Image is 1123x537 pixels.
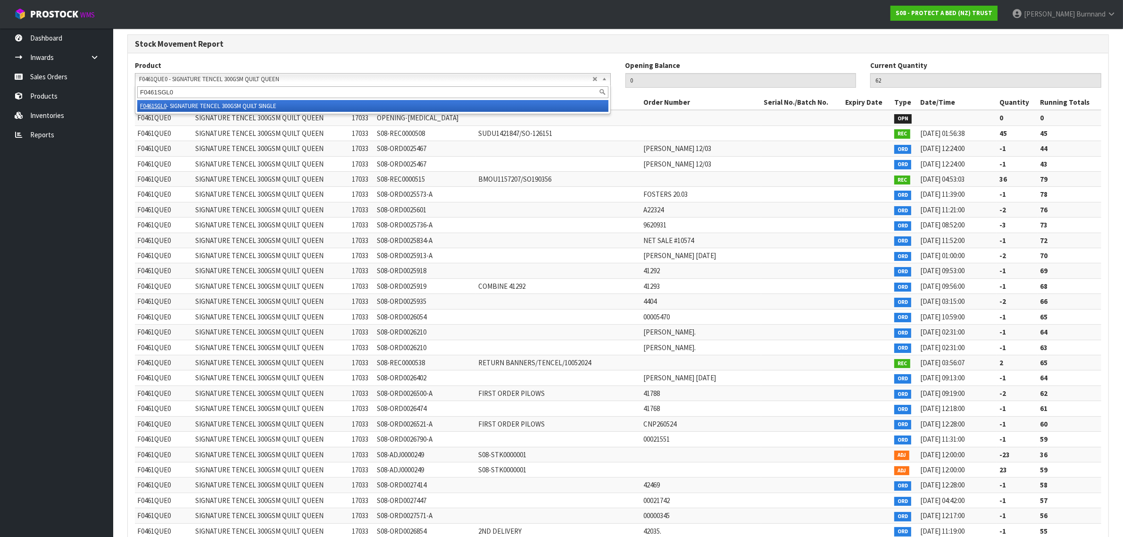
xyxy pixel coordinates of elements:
span: SIGNATURE TENCEL 300GSM QUILT QUEEN [195,496,324,505]
strong: -23 [999,450,1010,459]
strong: 62 [1040,389,1048,398]
label: Current Quantity [870,60,927,70]
span: 17033 [352,144,368,153]
span: F0461QUE0 [137,190,171,199]
strong: -1 [999,266,1006,275]
span: REC [894,359,910,369]
span: ORD [894,283,911,292]
span: [DATE] 03:56:07 [920,358,965,367]
span: F0461QUE0 [137,159,171,168]
span: F0461QUE0 [137,389,171,398]
span: [DATE] 11:31:00 [920,435,965,444]
span: S08-ORD0027447 [377,496,426,505]
h3: Stock Movement Report [135,40,1101,49]
span: S08-ORD0027414 [377,480,426,489]
span: [DATE] 12:00:00 [920,450,965,459]
span: BMOU1157207/SO190356 [478,175,551,184]
span: SIGNATURE TENCEL 300GSM QUILT QUEEN [195,129,324,138]
span: SIGNATURE TENCEL 300GSM QUILT QUEEN [195,297,324,306]
span: [PERSON_NAME] 12/03 [643,144,711,153]
strong: 0 [1040,113,1044,122]
span: S08-STK0000001 [478,465,526,474]
span: 17033 [352,373,368,382]
span: 17033 [352,511,368,520]
span: 17033 [352,450,368,459]
span: 42035. [643,527,661,536]
span: ORD [894,390,911,399]
span: ORD [894,512,911,521]
strong: -1 [999,190,1006,199]
span: 17033 [352,220,368,229]
span: ORD [894,481,911,491]
span: 17033 [352,389,368,398]
span: F0461QUE0 [137,236,171,245]
span: SIGNATURE TENCEL 300GSM QUILT QUEEN [195,282,324,291]
span: F0461QUE0 [137,220,171,229]
span: REC [894,129,910,139]
span: 17033 [352,159,368,168]
span: [DATE] 12:28:00 [920,480,965,489]
strong: 45 [999,129,1007,138]
span: 4404 [643,297,657,306]
span: S08-STK0000001 [478,450,526,459]
strong: -1 [999,327,1006,336]
strong: 79 [1040,175,1048,184]
strong: 64 [1040,373,1048,382]
strong: -1 [999,282,1006,291]
span: 17033 [352,358,368,367]
span: F0461QUE0 [137,465,171,474]
th: Expiry Date [843,95,892,110]
span: S08-ORD0025736-A [377,220,433,229]
span: SIGNATURE TENCEL 300GSM QUILT QUEEN [195,358,324,367]
span: 9620931 [643,220,666,229]
strong: 69 [1040,266,1048,275]
span: [DATE] 04:42:00 [920,496,965,505]
span: [DATE] 12:24:00 [920,159,965,168]
strong: 45 [1040,129,1048,138]
span: 17033 [352,113,368,122]
span: FIRST ORDER PILOWS [478,389,545,398]
strong: 55 [1040,527,1048,536]
span: 2ND DELIVERY [478,527,522,536]
span: [DATE] 12:17:00 [920,511,965,520]
span: S08-ORD0026521-A [377,420,433,428]
span: SIGNATURE TENCEL 300GSM QUILT QUEEN [195,420,324,428]
span: COMBINE 41292 [478,282,525,291]
span: 17033 [352,175,368,184]
span: S08-ORD0025467 [377,144,426,153]
span: SIGNATURE TENCEL 300GSM QUILT QUEEN [195,251,324,260]
span: S08-ORD0025913-A [377,251,433,260]
span: ORD [894,405,911,414]
th: Quantity [997,95,1038,110]
span: S08-ORD0026402 [377,373,426,382]
strong: 36 [999,175,1007,184]
span: ORD [894,344,911,353]
span: ORD [894,252,911,261]
span: F0461QUE0 [137,266,171,275]
span: F0461QUE0 [137,327,171,336]
span: ORD [894,497,911,506]
span: 17033 [352,343,368,352]
span: SIGNATURE TENCEL 300GSM QUILT QUEEN [195,159,324,168]
strong: -1 [999,236,1006,245]
span: 00000345 [643,511,670,520]
span: ORD [894,313,911,322]
strong: 76 [1040,205,1048,214]
span: SIGNATURE TENCEL 300GSM QUILT QUEEN [195,327,324,336]
strong: 65 [1040,312,1048,321]
span: 17033 [352,420,368,428]
span: 41768 [643,404,660,413]
strong: -1 [999,404,1006,413]
strong: -1 [999,312,1006,321]
span: 17033 [352,480,368,489]
strong: 44 [1040,144,1048,153]
span: [DATE] 03:15:00 [920,297,965,306]
span: ORD [894,436,911,445]
strong: -1 [999,144,1006,153]
span: S08-REC0000515 [377,175,425,184]
span: ORD [894,145,911,154]
span: FIRST ORDER PILOWS [478,420,545,428]
strong: 68 [1040,282,1048,291]
span: SIGNATURE TENCEL 300GSM QUILT QUEEN [195,312,324,321]
span: 17033 [352,236,368,245]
